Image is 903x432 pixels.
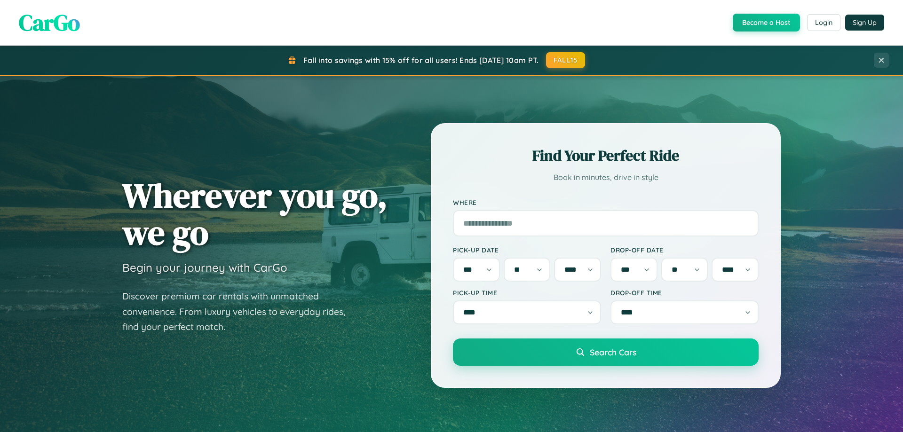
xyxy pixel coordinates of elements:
p: Book in minutes, drive in style [453,171,759,184]
p: Discover premium car rentals with unmatched convenience. From luxury vehicles to everyday rides, ... [122,289,357,335]
button: FALL15 [546,52,586,68]
button: Search Cars [453,338,759,366]
label: Pick-up Date [453,246,601,254]
label: Drop-off Time [610,289,759,297]
label: Where [453,198,759,206]
label: Pick-up Time [453,289,601,297]
span: Fall into savings with 15% off for all users! Ends [DATE] 10am PT. [303,55,539,65]
label: Drop-off Date [610,246,759,254]
span: CarGo [19,7,80,38]
button: Become a Host [733,14,800,31]
h1: Wherever you go, we go [122,177,388,251]
span: Search Cars [590,347,636,357]
button: Login [807,14,840,31]
button: Sign Up [845,15,884,31]
h2: Find Your Perfect Ride [453,145,759,166]
h3: Begin your journey with CarGo [122,260,287,275]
